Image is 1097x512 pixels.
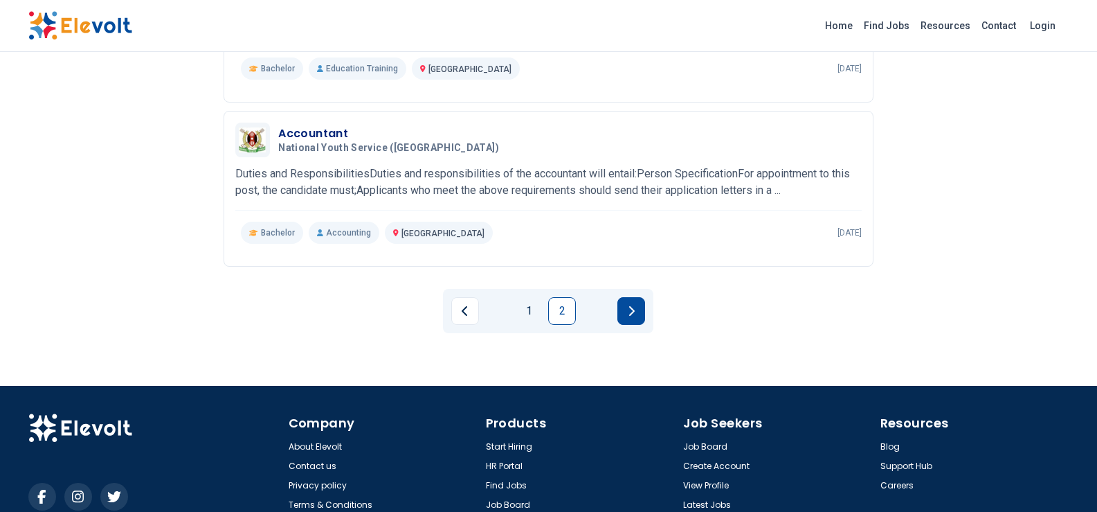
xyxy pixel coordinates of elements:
[880,461,932,472] a: Support Hub
[1022,12,1064,39] a: Login
[309,222,379,244] p: Accounting
[880,414,1069,433] h4: Resources
[880,441,900,452] a: Blog
[235,166,862,199] p: Duties and ResponsibilitiesDuties and responsibilities of the accountant will entail:Person Speci...
[261,63,295,74] span: Bachelor
[683,480,729,491] a: View Profile
[289,414,478,433] h4: Company
[837,63,862,74] p: [DATE]
[683,441,727,452] a: Job Board
[309,58,406,80] p: Education Training
[880,480,914,491] a: Careers
[486,461,523,472] a: HR Portal
[289,441,342,452] a: About Elevolt
[819,15,858,37] a: Home
[683,414,872,433] h4: Job Seekers
[235,123,862,244] a: National Youth Service (NYS)AccountantNational Youth Service ([GEOGRAPHIC_DATA])Duties and Respon...
[858,15,915,37] a: Find Jobs
[239,127,266,152] img: National Youth Service (NYS)
[278,142,499,155] span: National Youth Service ([GEOGRAPHIC_DATA])
[289,480,347,491] a: Privacy policy
[428,64,511,74] span: [GEOGRAPHIC_DATA]
[451,297,479,325] a: Previous page
[548,297,576,325] a: Page 2 is your current page
[837,227,862,238] p: [DATE]
[261,227,295,238] span: Bachelor
[486,414,675,433] h4: Products
[683,461,750,472] a: Create Account
[401,229,484,238] span: [GEOGRAPHIC_DATA]
[28,414,132,443] img: Elevolt
[915,15,976,37] a: Resources
[486,500,530,511] a: Job Board
[515,297,543,325] a: Page 1
[28,11,132,40] img: Elevolt
[289,500,372,511] a: Terms & Conditions
[1028,445,1097,512] iframe: Chat Widget
[278,125,505,142] h3: Accountant
[617,297,645,325] a: Next page
[451,297,645,325] ul: Pagination
[683,500,731,511] a: Latest Jobs
[486,480,527,491] a: Find Jobs
[486,441,532,452] a: Start Hiring
[976,15,1022,37] a: Contact
[289,461,336,472] a: Contact us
